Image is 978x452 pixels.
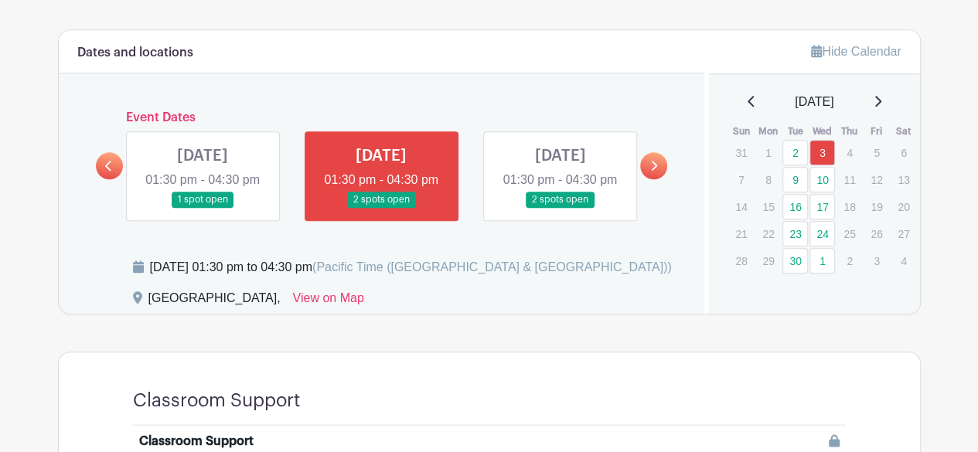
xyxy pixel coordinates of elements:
[809,221,835,246] a: 24
[837,222,862,246] p: 25
[809,167,835,192] a: 10
[139,432,254,450] div: Classroom Support
[837,195,862,219] p: 18
[755,222,781,246] p: 22
[864,249,889,273] p: 3
[864,195,889,219] p: 19
[755,195,781,219] p: 15
[795,93,833,111] span: [DATE]
[782,194,808,219] a: 16
[891,141,916,165] p: 6
[77,46,193,60] h6: Dates and locations
[312,260,672,274] span: (Pacific Time ([GEOGRAPHIC_DATA] & [GEOGRAPHIC_DATA]))
[811,45,901,58] a: Hide Calendar
[864,141,889,165] p: 5
[782,167,808,192] a: 9
[809,140,835,165] a: 3
[728,168,754,192] p: 7
[782,124,809,139] th: Tue
[837,168,862,192] p: 11
[728,249,754,273] p: 28
[891,195,916,219] p: 20
[755,249,781,273] p: 29
[837,141,862,165] p: 4
[123,110,641,125] h6: Event Dates
[728,195,754,219] p: 14
[782,140,808,165] a: 2
[837,249,862,273] p: 2
[148,289,281,314] div: [GEOGRAPHIC_DATA],
[836,124,863,139] th: Thu
[809,194,835,219] a: 17
[809,248,835,274] a: 1
[782,248,808,274] a: 30
[864,168,889,192] p: 12
[728,124,755,139] th: Sun
[755,124,782,139] th: Mon
[728,222,754,246] p: 21
[864,222,889,246] p: 26
[150,258,672,277] div: [DATE] 01:30 pm to 04:30 pm
[782,221,808,246] a: 23
[133,389,301,412] h4: Classroom Support
[891,222,916,246] p: 27
[891,168,916,192] p: 13
[293,289,364,314] a: View on Map
[809,124,836,139] th: Wed
[863,124,890,139] th: Fri
[728,141,754,165] p: 31
[755,168,781,192] p: 8
[890,124,917,139] th: Sat
[891,249,916,273] p: 4
[755,141,781,165] p: 1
